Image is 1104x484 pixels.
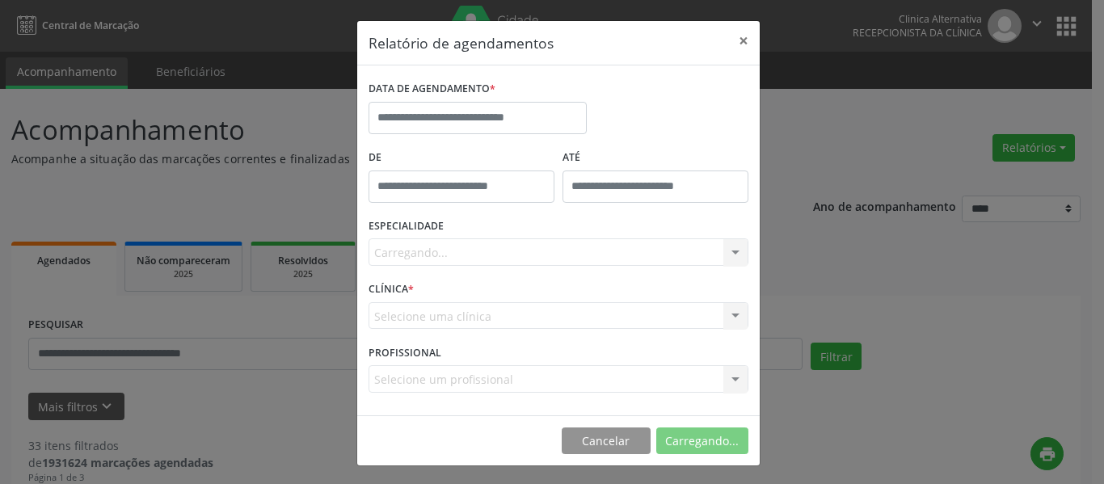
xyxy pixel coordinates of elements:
label: ESPECIALIDADE [369,214,444,239]
label: PROFISSIONAL [369,340,441,365]
label: De [369,145,554,170]
h5: Relatório de agendamentos [369,32,554,53]
button: Carregando... [656,427,748,455]
button: Cancelar [562,427,651,455]
label: DATA DE AGENDAMENTO [369,77,495,102]
label: CLÍNICA [369,277,414,302]
label: ATÉ [563,145,748,170]
button: Close [727,21,760,61]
